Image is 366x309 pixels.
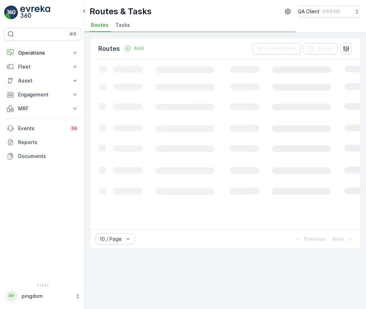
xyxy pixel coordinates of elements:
p: QA Client [298,8,320,15]
button: QA Client(+03:00) [298,6,360,17]
p: pingdom [22,293,71,300]
p: Clear Filters [266,45,297,52]
p: 34 [71,126,77,131]
div: PP [6,291,17,302]
p: Asset [18,77,67,84]
p: Events [18,125,66,132]
span: v 1.51.1 [4,283,81,287]
button: PPpingdom [4,289,81,303]
button: Asset [4,74,81,88]
p: Engagement [18,91,67,98]
span: Routes [91,22,108,29]
button: Operations [4,46,81,60]
p: ⌘B [69,31,76,37]
p: Routes [98,44,120,54]
p: MRF [18,105,67,112]
p: Next [333,236,344,243]
p: Operations [18,49,67,56]
img: logo_light-DOdMpM7g.png [20,6,50,19]
button: MRF [4,102,81,116]
button: Fleet [4,60,81,74]
p: ( +03:00 ) [322,9,340,14]
p: Fleet [18,63,67,70]
p: Add [134,45,144,52]
button: Clear Filters [252,43,301,54]
img: logo [4,6,18,19]
p: Reports [18,139,78,146]
a: Documents [4,149,81,163]
button: Add [121,44,146,53]
a: Reports [4,135,81,149]
button: Next [332,235,354,243]
span: Tasks [115,22,130,29]
p: Routes & Tasks [90,6,152,17]
p: Previous [304,236,326,243]
p: Export [318,45,334,52]
button: Engagement [4,88,81,102]
button: Export [304,43,338,54]
p: Documents [18,153,78,160]
button: Previous [293,235,326,243]
a: Events34 [4,121,81,135]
